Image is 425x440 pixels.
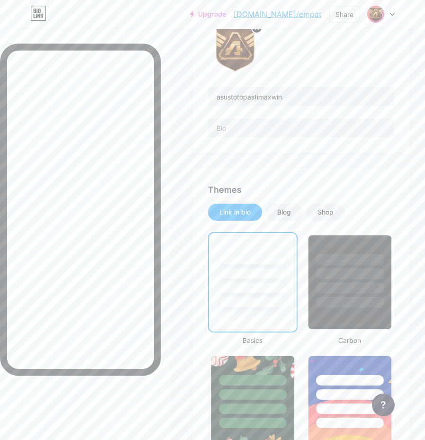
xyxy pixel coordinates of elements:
[305,335,395,345] div: Carbon
[317,207,334,217] div: Shop
[208,335,298,345] div: Basics
[208,118,394,137] input: Bio
[367,5,385,23] img: Empat
[208,183,395,196] div: Themes
[208,87,394,106] input: Name
[277,207,291,217] div: Blog
[335,9,353,19] div: Share
[190,10,226,18] a: Upgrade
[219,207,251,217] div: Link in bio
[208,21,262,75] img: Empat
[234,9,322,20] a: [DOMAIN_NAME]/empat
